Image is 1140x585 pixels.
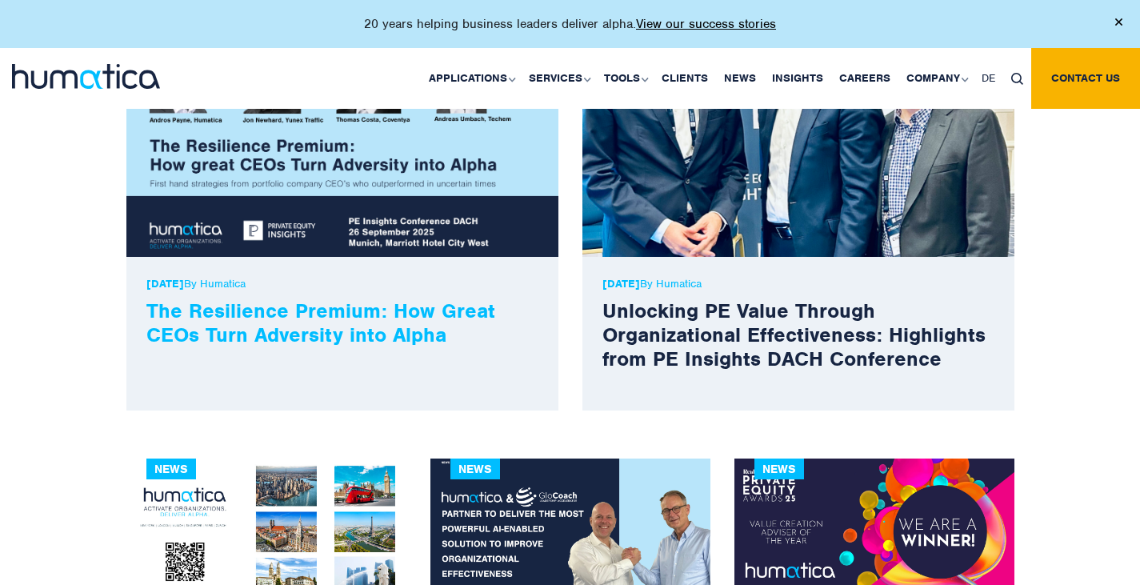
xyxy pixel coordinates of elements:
div: News [146,459,196,479]
p: 20 years helping business leaders deliver alpha. [364,16,776,32]
a: View our success stories [636,16,776,32]
strong: [DATE] [146,277,184,290]
p: By Humatica [602,277,994,290]
div: News [450,459,500,479]
a: News [716,48,764,109]
a: Services [521,48,596,109]
img: search_icon [1011,73,1023,85]
span: DE [982,71,995,85]
img: news1 [126,59,558,257]
a: Company [898,48,974,109]
div: News [754,459,804,479]
a: Clients [654,48,716,109]
img: logo [12,64,160,89]
a: Contact us [1031,48,1140,109]
strong: [DATE] [602,277,640,290]
p: By Humatica [146,277,538,290]
a: Unlocking PE Value Through Organizational Effectiveness: Highlights from PE Insights DACH Conference [602,298,986,371]
a: DE [974,48,1003,109]
a: Tools [596,48,654,109]
a: Applications [421,48,521,109]
a: Careers [831,48,898,109]
a: Insights [764,48,831,109]
a: The Resilience Premium: How Great CEOs Turn Adversity into Alpha [146,298,495,347]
